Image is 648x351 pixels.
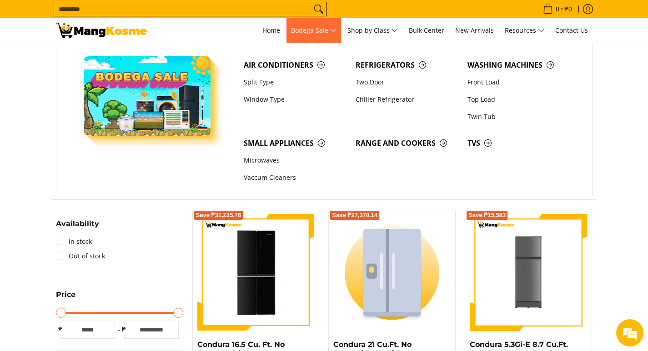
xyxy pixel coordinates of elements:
span: Availability [56,220,99,227]
a: Contact Us [551,18,593,43]
span: Save ₱27,370.14 [332,213,377,218]
span: Price [56,291,75,298]
span: Save ₱31,235.76 [196,213,241,218]
a: Air Conditioners [239,56,351,74]
a: TVs [463,134,575,152]
span: Resources [505,25,544,36]
summary: Open [56,291,75,305]
a: Chiller Refrigerator [351,91,463,108]
span: Save ₱15,583 [468,213,506,218]
span: ₱ [120,325,129,334]
nav: Main Menu [156,18,593,43]
a: Window Type [239,91,351,108]
a: Vaccum Cleaners [239,169,351,187]
img: Bodega Sale [84,56,211,136]
span: Small Appliances [244,138,347,149]
a: Front Load [463,74,575,91]
img: Condura 16.5 Cu. Ft. No Frost, Multi-Door Inverter Refrigerator, Black Glass CFD-522i (Class C) [197,215,315,330]
button: Search [311,2,326,16]
span: TVs [467,138,570,149]
img: Condura 21 Cu.Ft. No Frost, Side by Side Auto Inverter Refrigerator , Black Glass (Class C) [333,214,451,331]
span: 0 [554,6,561,12]
span: Shop by Class [347,25,398,36]
img: Class C Home &amp; Business Appliances: Up to 70% Off l Mang Kosme [56,23,147,38]
a: New Arrivals [451,18,498,43]
a: Bodega Sale [286,18,341,43]
span: Contact Us [555,26,588,35]
summary: Open [56,220,99,234]
a: Two Door [351,74,463,91]
a: Home [258,18,285,43]
span: Range and Cookers [356,138,458,149]
span: Home [262,26,280,35]
a: Range and Cookers [351,134,463,152]
a: Bulk Center [404,18,449,43]
a: Washing Machines [463,56,575,74]
span: Bodega Sale [291,25,337,36]
a: Small Appliances [239,134,351,152]
a: Twin Tub [463,108,575,125]
a: Microwaves [239,152,351,169]
span: New Arrivals [455,26,494,35]
a: In stock [56,234,92,249]
a: Split Type [239,74,351,91]
a: Shop by Class [343,18,402,43]
span: • [540,4,575,14]
span: Bulk Center [409,26,444,35]
span: Air Conditioners [244,59,347,71]
span: Refrigerators [356,59,458,71]
a: Refrigerators [351,56,463,74]
a: Top Load [463,91,575,108]
span: ₱0 [563,6,573,12]
span: ₱ [56,325,65,334]
a: Out of stock [56,249,105,263]
span: Washing Machines [467,59,570,71]
img: Condura 5.3Gi-E 8.7 Cu.Ft. Two Door Manual Defrost, Direct Cool Inverter Refrigerator (Class C) [470,214,587,330]
a: Resources [500,18,549,43]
